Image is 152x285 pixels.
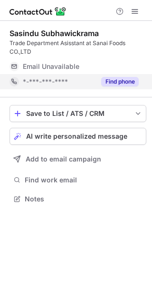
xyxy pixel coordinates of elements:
[23,62,79,71] span: Email Unavailable
[26,110,130,117] div: Save to List / ATS / CRM
[9,105,146,122] button: save-profile-one-click
[25,195,142,203] span: Notes
[26,155,101,163] span: Add to email campaign
[9,192,146,206] button: Notes
[9,28,99,38] div: Sasindu Subhawickrama
[25,176,142,184] span: Find work email
[9,173,146,187] button: Find work email
[9,151,146,168] button: Add to email campaign
[101,77,139,86] button: Reveal Button
[9,39,146,56] div: Trade Department Asisstant at Sanai Foods CO.,LTD
[9,128,146,145] button: AI write personalized message
[9,6,66,17] img: ContactOut v5.3.10
[26,133,127,140] span: AI write personalized message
